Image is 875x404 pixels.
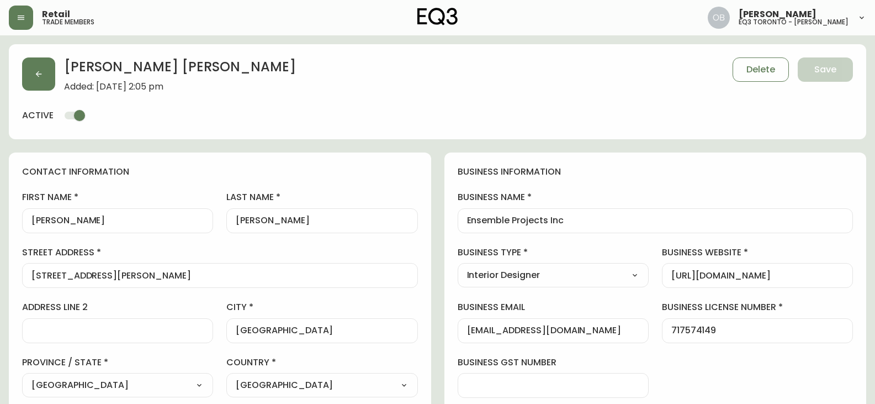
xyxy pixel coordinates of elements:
[662,301,853,313] label: business license number
[42,19,94,25] h5: trade members
[739,10,816,19] span: [PERSON_NAME]
[22,191,213,203] label: first name
[671,270,844,281] input: https://www.designshop.com
[42,10,70,19] span: Retail
[22,109,54,122] h4: active
[458,301,649,313] label: business email
[733,57,789,82] button: Delete
[226,356,417,369] label: country
[458,246,649,259] label: business type
[22,301,213,313] label: address line 2
[739,19,849,25] h5: eq3 toronto - [PERSON_NAME]
[22,356,213,369] label: province / state
[22,166,418,178] h4: contact information
[458,166,853,178] h4: business information
[458,191,853,203] label: business name
[226,191,417,203] label: last name
[662,246,853,259] label: business website
[64,57,296,82] h2: [PERSON_NAME] [PERSON_NAME]
[746,64,775,76] span: Delete
[64,82,296,92] span: Added: [DATE] 2:05 pm
[22,246,418,259] label: street address
[417,8,458,25] img: logo
[458,356,649,369] label: business gst number
[708,7,730,29] img: 8e0065c524da89c5c924d5ed86cfe468
[226,301,417,313] label: city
